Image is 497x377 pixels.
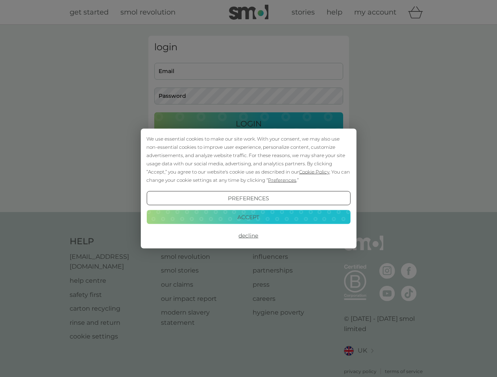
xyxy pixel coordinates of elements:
[299,169,329,175] span: Cookie Policy
[268,177,296,183] span: Preferences
[146,210,350,224] button: Accept
[140,129,356,249] div: Cookie Consent Prompt
[146,229,350,243] button: Decline
[146,135,350,184] div: We use essential cookies to make our site work. With your consent, we may also use non-essential ...
[146,191,350,205] button: Preferences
